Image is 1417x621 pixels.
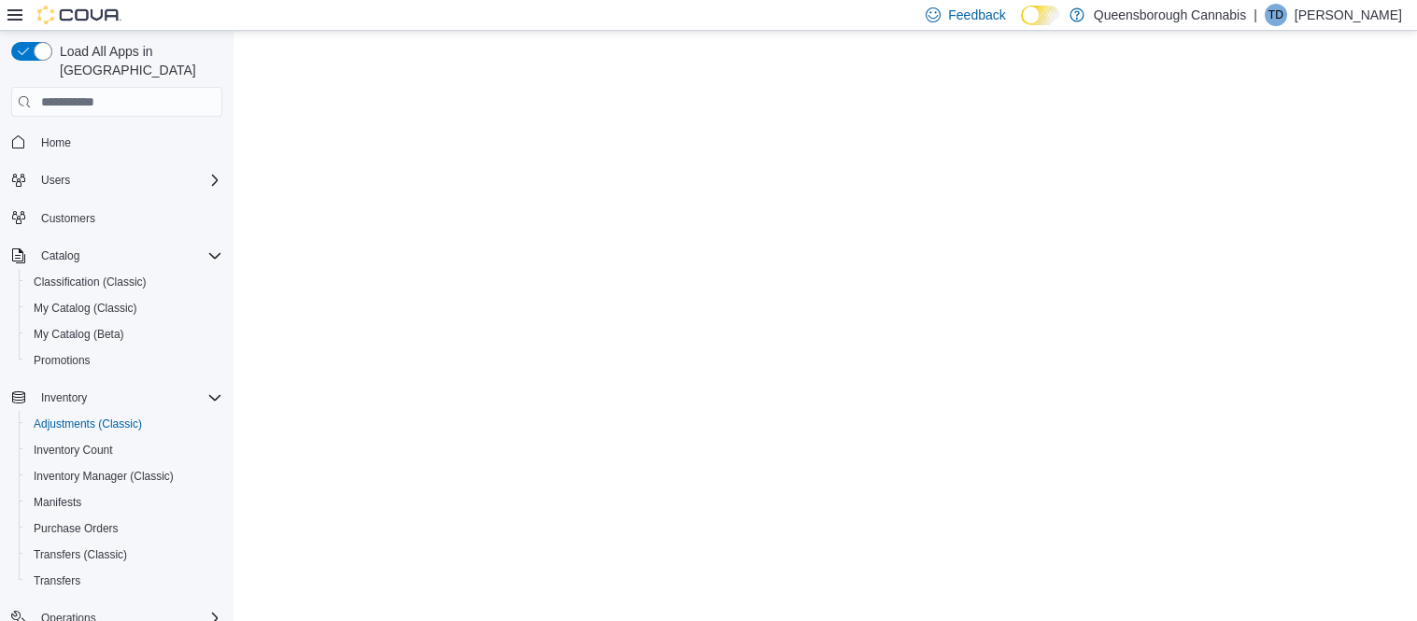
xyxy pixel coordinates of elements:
[26,323,222,346] span: My Catalog (Beta)
[26,323,132,346] a: My Catalog (Beta)
[4,385,230,411] button: Inventory
[1021,25,1022,26] span: Dark Mode
[34,547,127,562] span: Transfers (Classic)
[19,411,230,437] button: Adjustments (Classic)
[34,132,78,154] a: Home
[26,543,222,566] span: Transfers (Classic)
[26,271,222,293] span: Classification (Classic)
[34,206,222,230] span: Customers
[34,387,222,409] span: Inventory
[34,521,119,536] span: Purchase Orders
[26,439,222,461] span: Inventory Count
[1254,4,1257,26] p: |
[34,245,87,267] button: Catalog
[19,515,230,542] button: Purchase Orders
[1295,4,1402,26] p: [PERSON_NAME]
[34,275,147,289] span: Classification (Classic)
[34,353,91,368] span: Promotions
[26,439,120,461] a: Inventory Count
[4,167,230,193] button: Users
[19,321,230,347] button: My Catalog (Beta)
[41,248,79,263] span: Catalog
[1094,4,1246,26] p: Queensborough Cannabis
[19,542,230,568] button: Transfers (Classic)
[26,517,222,540] span: Purchase Orders
[1021,6,1060,25] input: Dark Mode
[34,245,222,267] span: Catalog
[26,570,88,592] a: Transfers
[26,465,181,487] a: Inventory Manager (Classic)
[26,517,126,540] a: Purchase Orders
[26,543,135,566] a: Transfers (Classic)
[34,169,222,191] span: Users
[26,570,222,592] span: Transfers
[34,573,80,588] span: Transfers
[34,443,113,458] span: Inventory Count
[4,205,230,232] button: Customers
[34,130,222,153] span: Home
[19,437,230,463] button: Inventory Count
[19,347,230,374] button: Promotions
[26,297,222,319] span: My Catalog (Classic)
[948,6,1005,24] span: Feedback
[19,568,230,594] button: Transfers
[26,491,89,514] a: Manifests
[41,135,71,150] span: Home
[26,349,222,372] span: Promotions
[34,387,94,409] button: Inventory
[1268,4,1283,26] span: TD
[41,390,87,405] span: Inventory
[19,295,230,321] button: My Catalog (Classic)
[26,465,222,487] span: Inventory Manager (Classic)
[34,469,174,484] span: Inventory Manager (Classic)
[34,169,78,191] button: Users
[4,128,230,155] button: Home
[37,6,121,24] img: Cova
[26,413,149,435] a: Adjustments (Classic)
[34,416,142,431] span: Adjustments (Classic)
[34,207,103,230] a: Customers
[26,413,222,435] span: Adjustments (Classic)
[41,211,95,226] span: Customers
[4,243,230,269] button: Catalog
[52,42,222,79] span: Load All Apps in [GEOGRAPHIC_DATA]
[19,489,230,515] button: Manifests
[41,173,70,188] span: Users
[19,269,230,295] button: Classification (Classic)
[26,491,222,514] span: Manifests
[34,327,124,342] span: My Catalog (Beta)
[19,463,230,489] button: Inventory Manager (Classic)
[26,349,98,372] a: Promotions
[34,495,81,510] span: Manifests
[26,271,154,293] a: Classification (Classic)
[34,301,137,316] span: My Catalog (Classic)
[26,297,145,319] a: My Catalog (Classic)
[1265,4,1287,26] div: Tanya Doyle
